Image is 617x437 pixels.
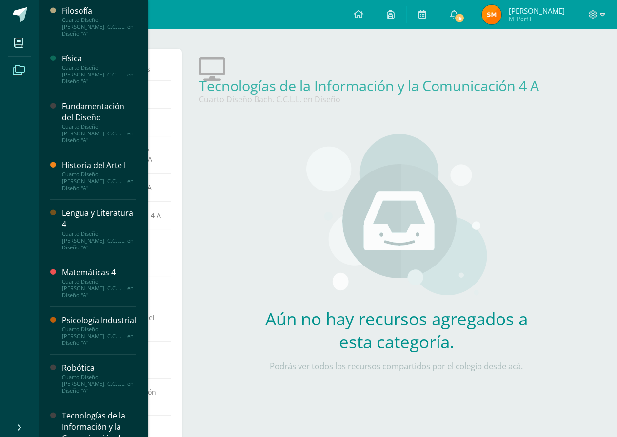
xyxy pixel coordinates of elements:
[62,101,136,144] a: Fundamentación del DiseñoCuarto Diseño [PERSON_NAME]. C.C.L.L. en Diseño "A"
[62,53,136,64] div: Física
[62,5,136,37] a: FilosofíaCuarto Diseño [PERSON_NAME]. C.C.L.L. en Diseño "A"
[62,171,136,191] div: Cuarto Diseño [PERSON_NAME]. C.C.L.L. en Diseño "A"
[199,76,594,95] div: Tecnologías de la Información y la Comunicación 4 A
[62,208,136,250] a: Lengua y Literatura 4Cuarto Diseño [PERSON_NAME]. C.C.L.L. en Diseño "A"
[62,315,136,326] div: Psicología Industrial
[62,374,136,394] div: Cuarto Diseño [PERSON_NAME]. C.C.L.L. en Diseño "A"
[62,160,136,171] div: Historia del Arte I
[62,64,136,85] div: Cuarto Diseño [PERSON_NAME]. C.C.L.L. en Diseño "A"
[482,5,501,24] img: fb1d236bc03aac6c6b8e5e5ccda786c2.png
[62,267,136,278] div: Matemáticas 4
[199,76,539,95] a: Tecnologías de la Información y la Comunicación 4 A
[306,134,487,300] img: stages.png
[62,160,136,191] a: Historia del Arte ICuarto Diseño [PERSON_NAME]. C.C.L.L. en Diseño "A"
[62,326,136,346] div: Cuarto Diseño [PERSON_NAME]. C.C.L.L. en Diseño "A"
[62,362,136,394] a: RobóticaCuarto Diseño [PERSON_NAME]. C.C.L.L. en Diseño "A"
[62,208,136,230] div: Lengua y Literatura 4
[62,267,136,299] a: Matemáticas 4Cuarto Diseño [PERSON_NAME]. C.C.L.L. en Diseño "A"
[62,278,136,299] div: Cuarto Diseño [PERSON_NAME]. C.C.L.L. en Diseño "A"
[62,5,136,17] div: Filosofía
[509,6,565,16] span: [PERSON_NAME]
[509,15,565,23] span: Mi Perfil
[62,53,136,85] a: FísicaCuarto Diseño [PERSON_NAME]. C.C.L.L. en Diseño "A"
[62,230,136,251] div: Cuarto Diseño [PERSON_NAME]. C.C.L.L. en Diseño "A"
[62,123,136,144] div: Cuarto Diseño [PERSON_NAME]. C.C.L.L. en Diseño "A"
[62,362,136,374] div: Robótica
[454,13,465,23] span: 15
[62,315,136,346] a: Psicología IndustrialCuarto Diseño [PERSON_NAME]. C.C.L.L. en Diseño "A"
[253,361,540,372] p: Podrás ver todos los recursos compartidos por el colegio desde acá.
[62,101,136,123] div: Fundamentación del Diseño
[62,17,136,37] div: Cuarto Diseño [PERSON_NAME]. C.C.L.L. en Diseño "A"
[253,307,540,353] h2: Aún no hay recursos agregados a esta categoría.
